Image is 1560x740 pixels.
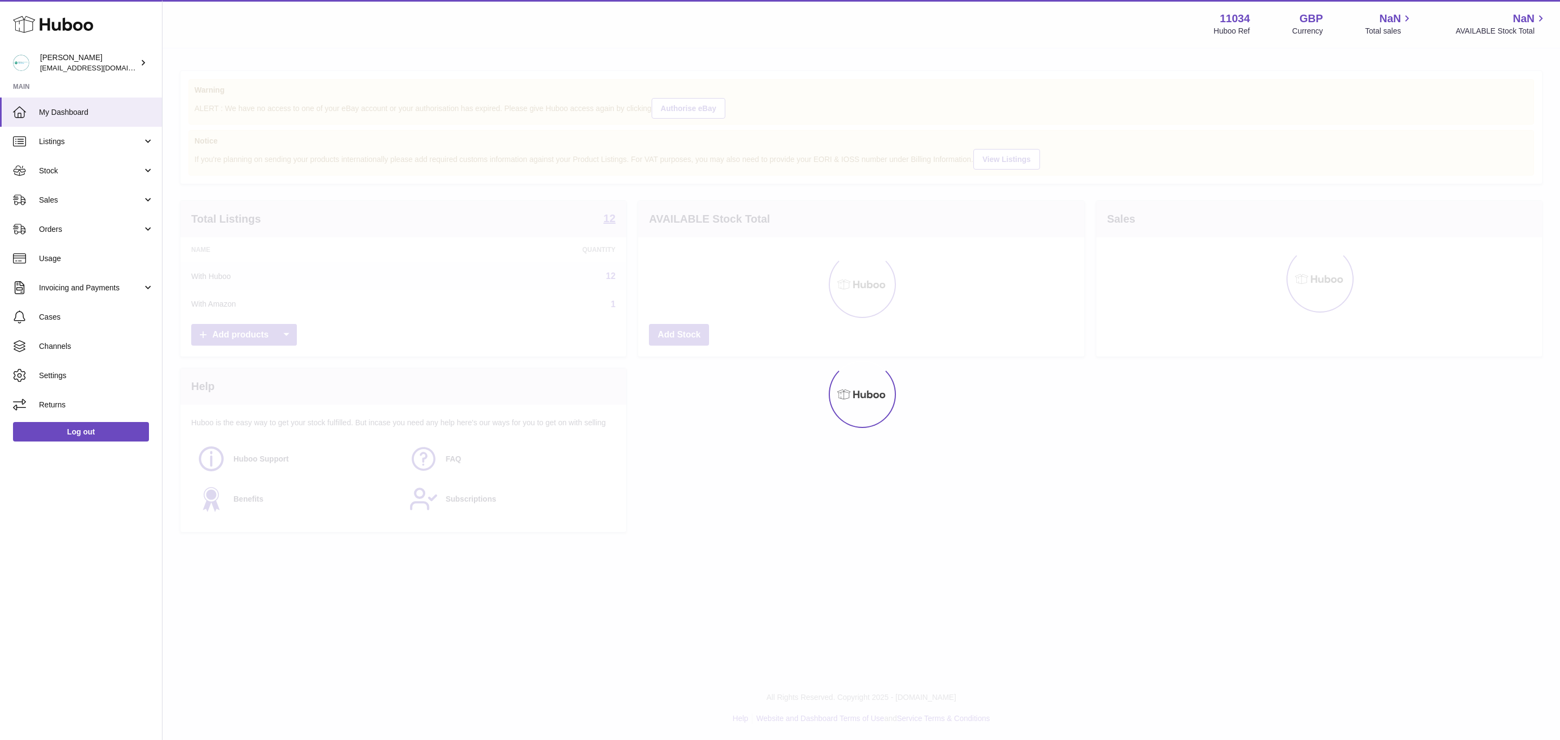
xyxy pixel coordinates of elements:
[39,195,142,205] span: Sales
[1513,11,1535,26] span: NaN
[40,53,138,73] div: [PERSON_NAME]
[40,63,159,72] span: [EMAIL_ADDRESS][DOMAIN_NAME]
[39,137,142,147] span: Listings
[13,422,149,442] a: Log out
[39,283,142,293] span: Invoicing and Payments
[39,371,154,381] span: Settings
[1214,26,1250,36] div: Huboo Ref
[1455,26,1547,36] span: AVAILABLE Stock Total
[1365,26,1413,36] span: Total sales
[39,312,154,322] span: Cases
[39,166,142,176] span: Stock
[1365,11,1413,36] a: NaN Total sales
[39,254,154,264] span: Usage
[1299,11,1323,26] strong: GBP
[39,400,154,410] span: Returns
[13,55,29,71] img: internalAdmin-11034@internal.huboo.com
[39,224,142,235] span: Orders
[1292,26,1323,36] div: Currency
[39,341,154,352] span: Channels
[1379,11,1401,26] span: NaN
[1455,11,1547,36] a: NaN AVAILABLE Stock Total
[1220,11,1250,26] strong: 11034
[39,107,154,118] span: My Dashboard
